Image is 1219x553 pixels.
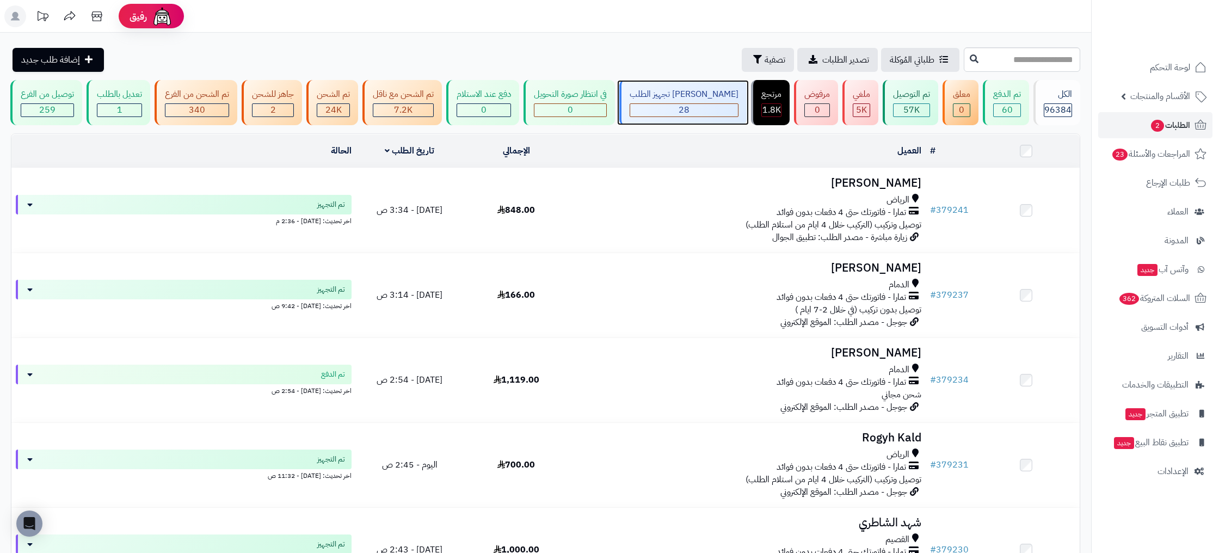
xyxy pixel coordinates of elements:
[325,103,342,116] span: 24K
[16,299,352,311] div: اخر تحديث: [DATE] - 9:42 ص
[1113,435,1189,450] span: تطبيق نقاط البيع
[1098,228,1212,254] a: المدونة
[889,279,909,291] span: الدمام
[16,511,42,537] div: Open Intercom Messenger
[270,103,276,116] span: 2
[1098,141,1212,167] a: المراجعات والأسئلة23
[239,80,304,125] a: جاهز للشحن 2
[630,88,738,101] div: [PERSON_NAME] تجهيز الطلب
[1118,291,1190,306] span: السلات المتروكة
[317,539,345,550] span: تم التجهيز
[494,373,539,386] span: 1,119.00
[617,80,749,125] a: [PERSON_NAME] تجهيز الطلب 28
[993,88,1021,101] div: تم الدفع
[317,284,345,295] span: تم التجهيز
[1150,118,1190,133] span: الطلبات
[765,53,785,66] span: تصفية
[777,206,906,219] span: تمارا - فاتورتك حتى 4 دفعات بدون فوائد
[746,218,921,231] span: توصيل وتركيب (التركيب خلال 4 ايام من استلام الطلب)
[117,103,122,116] span: 1
[894,104,929,116] div: 57016
[777,376,906,389] span: تمارا - فاتورتك حتى 4 دفعات بدون فوائد
[21,88,74,101] div: توصيل من الفرع
[1125,408,1146,420] span: جديد
[805,104,829,116] div: 0
[1098,170,1212,196] a: طلبات الإرجاع
[893,88,930,101] div: تم التوصيل
[890,53,934,66] span: طلباتي المُوكلة
[574,347,921,359] h3: [PERSON_NAME]
[886,194,909,206] span: الرياض
[797,48,878,72] a: تصدير الطلبات
[568,103,573,116] span: 0
[84,80,152,125] a: تعديل بالطلب 1
[804,88,830,101] div: مرفوض
[742,48,794,72] button: تصفية
[994,104,1020,116] div: 60
[981,80,1031,125] a: تم الدفع 60
[679,103,689,116] span: 28
[777,291,906,304] span: تمارا - فاتورتك حتى 4 دفعات بدون فوائد
[317,454,345,465] span: تم التجهيز
[21,53,80,66] span: إضافة طلب جديد
[377,373,442,386] span: [DATE] - 2:54 ص
[885,533,909,546] span: القصيم
[497,288,535,302] span: 166.00
[16,214,352,226] div: اخر تحديث: [DATE] - 2:36 م
[772,231,907,244] span: زيارة مباشرة - مصدر الطلب: تطبيق الجوال
[457,104,510,116] div: 0
[1141,319,1189,335] span: أدوات التسويق
[1112,149,1128,161] span: 23
[815,103,820,116] span: 0
[1137,264,1158,276] span: جديد
[903,103,920,116] span: 57K
[940,80,981,125] a: معلق 0
[930,288,936,302] span: #
[360,80,444,125] a: تم الشحن مع ناقل 7.2K
[130,10,147,23] span: رفيق
[762,103,781,116] span: 1.8K
[317,104,349,116] div: 24016
[780,486,907,499] span: جوجل - مصدر الطلب: الموقع الإلكتروني
[1150,60,1190,75] span: لوحة التحكم
[795,303,921,316] span: توصيل بدون تركيب (في خلال 2-7 ايام )
[29,5,56,30] a: تحديثات المنصة
[253,104,293,116] div: 2
[574,432,921,444] h3: Rogyh Kald
[1146,175,1190,191] span: طلبات الإرجاع
[780,316,907,329] span: جوجل - مصدر الطلب: الموقع الإلكتروني
[1098,429,1212,456] a: تطبيق نقاط البيعجديد
[317,199,345,210] span: تم التجهيز
[953,88,970,101] div: معلق
[897,144,921,157] a: العميل
[749,80,792,125] a: مرتجع 1.8K
[930,373,969,386] a: #379234
[382,458,438,471] span: اليوم - 2:45 ص
[953,104,970,116] div: 0
[1098,112,1212,138] a: الطلبات2
[959,103,964,116] span: 0
[792,80,840,125] a: مرفوض 0
[630,104,738,116] div: 28
[503,144,530,157] a: الإجمالي
[574,517,921,529] h3: شهد الشاطري
[1130,89,1190,104] span: الأقسام والمنتجات
[21,104,73,116] div: 259
[97,104,141,116] div: 1
[1098,199,1212,225] a: العملاء
[13,48,104,72] a: إضافة طلب جديد
[97,88,142,101] div: تعديل بالطلب
[1098,401,1212,427] a: تطبيق المتجرجديد
[252,88,294,101] div: جاهز للشحن
[930,204,969,217] a: #379241
[304,80,360,125] a: تم الشحن 24K
[574,177,921,189] h3: [PERSON_NAME]
[1044,103,1072,116] span: 96384
[1098,343,1212,369] a: التقارير
[497,204,535,217] span: 848.00
[930,373,936,386] span: #
[444,80,521,125] a: دفع عند الاستلام 0
[1098,256,1212,282] a: وآتس آبجديد
[761,88,781,101] div: مرتجع
[1031,80,1082,125] a: الكل96384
